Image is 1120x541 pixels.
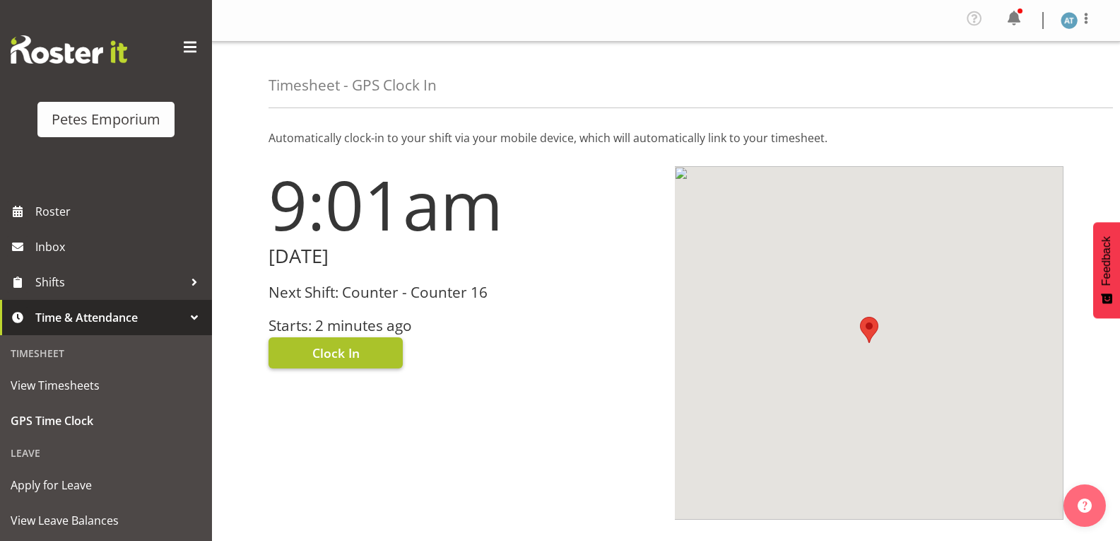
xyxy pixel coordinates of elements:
span: Inbox [35,236,205,257]
img: Rosterit website logo [11,35,127,64]
a: View Leave Balances [4,503,208,538]
span: Roster [35,201,205,222]
h2: [DATE] [269,245,658,267]
h3: Starts: 2 minutes ago [269,318,658,334]
div: Timesheet [4,339,208,368]
span: Shifts [35,272,184,293]
a: Apply for Leave [4,467,208,503]
img: alex-micheal-taniwha5364.jpg [1061,12,1078,29]
button: Clock In [269,337,403,368]
div: Petes Emporium [52,109,160,130]
h3: Next Shift: Counter - Counter 16 [269,284,658,301]
h1: 9:01am [269,166,658,243]
span: View Leave Balances [11,510,201,531]
span: Apply for Leave [11,475,201,496]
span: Time & Attendance [35,307,184,328]
div: Leave [4,438,208,467]
p: Automatically clock-in to your shift via your mobile device, which will automatically link to you... [269,129,1063,146]
a: GPS Time Clock [4,403,208,438]
span: Clock In [312,344,360,362]
span: GPS Time Clock [11,410,201,431]
span: View Timesheets [11,375,201,396]
h4: Timesheet - GPS Clock In [269,77,437,93]
a: View Timesheets [4,368,208,403]
span: Feedback [1100,236,1113,286]
img: help-xxl-2.png [1078,499,1092,513]
button: Feedback - Show survey [1093,222,1120,318]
